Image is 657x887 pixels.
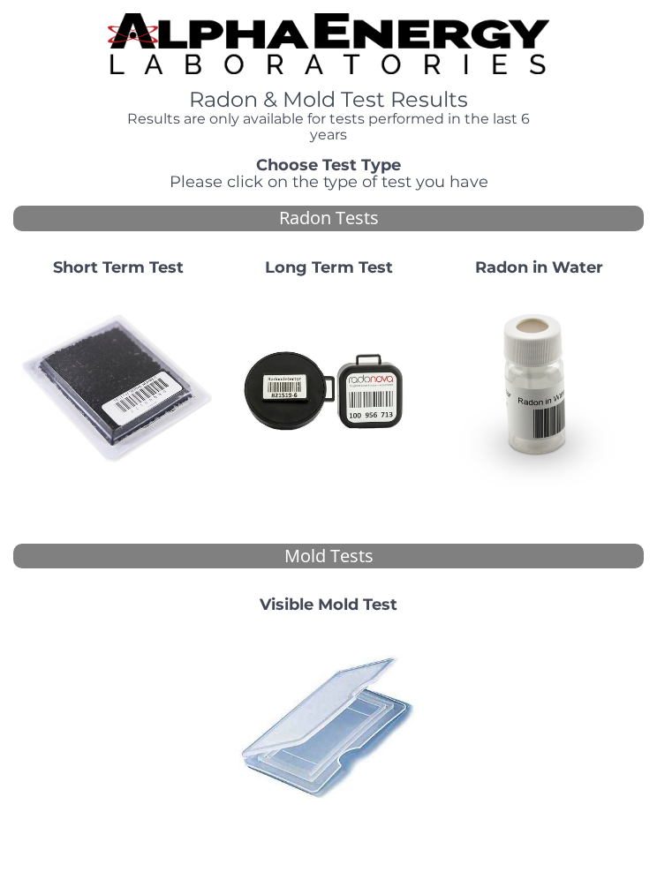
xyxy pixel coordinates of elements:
h1: Radon & Mold Test Results [108,88,549,111]
span: Please click on the type of test you have [170,172,488,192]
strong: Choose Test Type [256,155,401,175]
img: TightCrop.jpg [108,13,549,74]
div: Radon Tests [13,206,644,231]
img: PI42764010.jpg [230,628,427,824]
img: ShortTerm.jpg [20,291,216,487]
strong: Long Term Test [265,258,393,277]
strong: Visible Mold Test [260,595,397,614]
strong: Radon in Water [475,258,603,277]
div: Mold Tests [13,544,644,569]
strong: Short Term Test [53,258,184,277]
h4: Results are only available for tests performed in the last 6 years [108,111,549,142]
img: RadoninWater.jpg [441,291,637,487]
img: Radtrak2vsRadtrak3.jpg [230,291,427,487]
